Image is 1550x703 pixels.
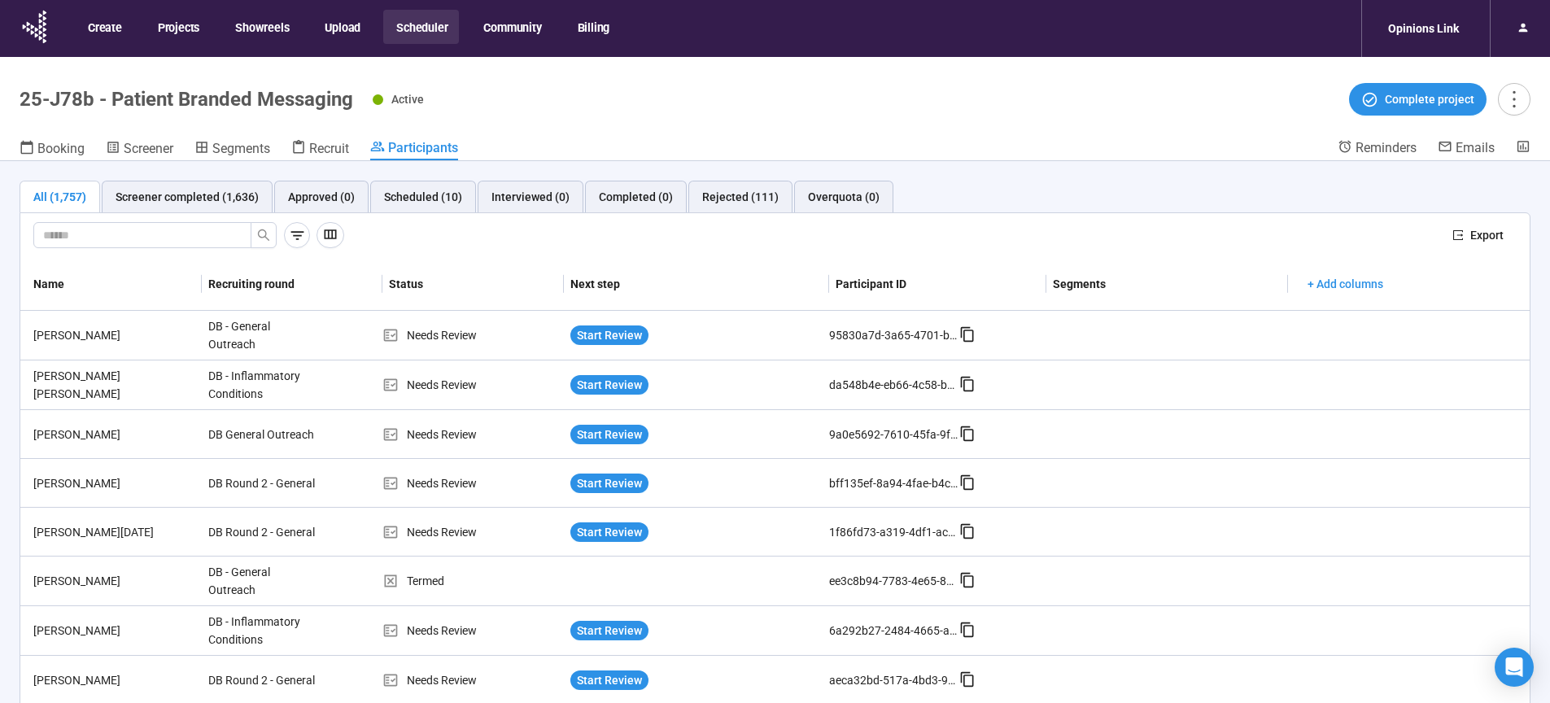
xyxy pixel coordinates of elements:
[106,139,173,160] a: Screener
[382,258,564,311] th: Status
[1503,88,1525,110] span: more
[27,326,202,344] div: [PERSON_NAME]
[570,474,648,493] button: Start Review
[257,229,270,242] span: search
[570,621,648,640] button: Start Review
[309,141,349,156] span: Recruit
[702,188,779,206] div: Rejected (111)
[202,606,324,655] div: DB - Inflammatory Conditions
[202,258,383,311] th: Recruiting round
[577,326,642,344] span: Start Review
[829,258,1046,311] th: Participant ID
[491,188,570,206] div: Interviewed (0)
[202,419,324,450] div: DB General Outreach
[1308,275,1383,293] span: + Add columns
[1385,90,1474,108] span: Complete project
[570,425,648,444] button: Start Review
[577,474,642,492] span: Start Review
[384,188,462,206] div: Scheduled (10)
[27,426,202,443] div: [PERSON_NAME]
[1495,648,1534,687] div: Open Intercom Messenger
[1356,140,1417,155] span: Reminders
[570,670,648,690] button: Start Review
[1438,139,1495,159] a: Emails
[1456,140,1495,155] span: Emails
[382,671,564,689] div: Needs Review
[20,88,353,111] h1: 25-J78b - Patient Branded Messaging
[570,375,648,395] button: Start Review
[382,376,564,394] div: Needs Review
[1439,222,1517,248] button: exportExport
[382,622,564,640] div: Needs Review
[382,426,564,443] div: Needs Review
[570,325,648,345] button: Start Review
[27,572,202,590] div: [PERSON_NAME]
[577,671,642,689] span: Start Review
[1338,139,1417,159] a: Reminders
[202,468,324,499] div: DB Round 2 - General
[829,426,959,443] div: 9a0e5692-7610-45fa-9fa1-534852b04b9d
[145,10,211,44] button: Projects
[808,188,880,206] div: Overquota (0)
[251,222,277,248] button: search
[829,326,959,344] div: 95830a7d-3a65-4701-b73d-6a8492f91168
[470,10,552,44] button: Community
[33,188,86,206] div: All (1,757)
[291,139,349,160] a: Recruit
[37,141,85,156] span: Booking
[829,474,959,492] div: bff135ef-8a94-4fae-b4c8-1383296f2cd5
[383,10,459,44] button: Scheduler
[382,572,564,590] div: Termed
[382,474,564,492] div: Needs Review
[27,671,202,689] div: [PERSON_NAME]
[312,10,372,44] button: Upload
[577,426,642,443] span: Start Review
[391,93,424,106] span: Active
[202,311,324,360] div: DB - General Outreach
[1046,258,1288,311] th: Segments
[20,139,85,160] a: Booking
[75,10,133,44] button: Create
[1452,229,1464,241] span: export
[27,367,202,403] div: [PERSON_NAME] [PERSON_NAME]
[222,10,300,44] button: Showreels
[202,360,324,409] div: DB - Inflammatory Conditions
[20,258,202,311] th: Name
[388,140,458,155] span: Participants
[194,139,270,160] a: Segments
[829,622,959,640] div: 6a292b27-2484-4665-acd3-9048aea6e622
[27,474,202,492] div: [PERSON_NAME]
[829,671,959,689] div: aeca32bd-517a-4bd3-9026-bef7a5535914
[829,572,959,590] div: ee3c8b94-7783-4e65-8bb0-e92f60863e73
[1498,83,1530,116] button: more
[382,326,564,344] div: Needs Review
[577,523,642,541] span: Start Review
[829,376,959,394] div: da548b4e-eb66-4c58-be30-1d7f1380ed49
[382,523,564,541] div: Needs Review
[564,258,829,311] th: Next step
[370,139,458,160] a: Participants
[577,376,642,394] span: Start Review
[27,622,202,640] div: [PERSON_NAME]
[116,188,259,206] div: Screener completed (1,636)
[124,141,173,156] span: Screener
[212,141,270,156] span: Segments
[829,523,959,541] div: 1f86fd73-a319-4df1-ac4d-59cb7cb00712
[570,522,648,542] button: Start Review
[577,622,642,640] span: Start Review
[599,188,673,206] div: Completed (0)
[1470,226,1504,244] span: Export
[565,10,622,44] button: Billing
[202,517,324,548] div: DB Round 2 - General
[202,665,324,696] div: DB Round 2 - General
[288,188,355,206] div: Approved (0)
[1295,271,1396,297] button: + Add columns
[27,523,202,541] div: [PERSON_NAME][DATE]
[202,557,324,605] div: DB - General Outreach
[1378,13,1469,44] div: Opinions Link
[1349,83,1487,116] button: Complete project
